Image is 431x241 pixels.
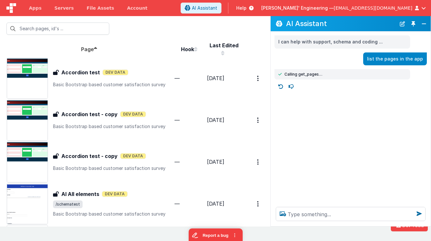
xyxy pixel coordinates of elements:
span: File Assets [87,5,114,11]
span: [DATE] [207,117,224,123]
span: Dev Data [102,191,128,197]
p: Basic Bootstrap based customer satisfaction survey [53,211,174,217]
p: Basic Bootstrap based customer satisfaction survey [53,165,174,171]
span: Dev Data [120,153,146,159]
span: AI Assistant [192,5,217,11]
h3: Accordion test [61,69,100,76]
span: /schematest [53,200,83,208]
span: — [175,200,180,207]
button: Toggle Pin [409,19,418,28]
button: [PERSON_NAME]' Engineering — [EMAIL_ADDRESS][DOMAIN_NAME] [261,5,426,11]
p: Basic Bootstrap based customer satisfaction survey [53,81,174,88]
p: Basic Bootstrap based customer satisfaction survey [53,123,174,130]
span: Apps [29,5,41,11]
span: Servers [54,5,74,11]
span: — [175,159,180,165]
span: [DATE] [207,159,224,165]
span: [EMAIL_ADDRESS][DOMAIN_NAME] [334,5,412,11]
button: Close [420,19,428,28]
span: Hook [181,46,194,52]
span: Help [236,5,247,11]
span: Dev Data [120,111,146,117]
button: Options [253,114,264,127]
span: Calling get_pages… [284,72,322,77]
h2: AI Assistant [286,18,396,29]
button: Options [253,155,264,169]
p: list the pages in the app [367,55,423,63]
span: Last Edited [210,42,238,49]
input: Search pages, id's ... [6,23,109,35]
h3: Accordion test - copy [61,152,118,160]
span: — [175,75,180,81]
button: AI Assistant [181,3,221,14]
button: Options [253,197,264,210]
span: — [175,117,180,123]
span: [DATE] [207,200,224,207]
h3: AI All elements [61,190,99,198]
span: [PERSON_NAME]' Engineering — [261,5,334,11]
span: [DATE] [207,75,224,81]
span: Page [81,46,94,52]
span: Dev Data [103,70,128,75]
h3: Accordion test - copy [61,110,118,118]
button: Options [253,72,264,85]
p: I can help with support, schema and coding ... [278,38,406,46]
button: New Chat [398,19,407,28]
